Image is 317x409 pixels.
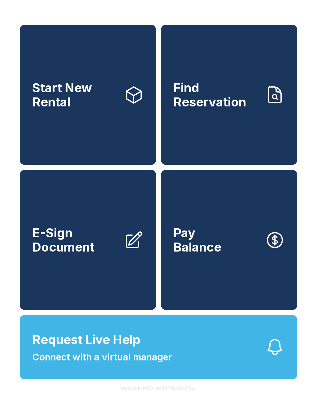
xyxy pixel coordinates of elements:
[32,226,119,254] span: E-Sign Document
[20,170,156,310] a: E-Sign Document
[161,25,297,165] a: Find Reservation
[20,25,156,165] a: Start New Rental
[20,315,297,379] button: Request Live HelpConnect with a virtual manager
[32,81,119,109] span: Start New Rental
[173,81,260,109] span: Find Reservation
[32,330,141,349] span: Request Live Help
[173,226,221,254] span: Pay Balance
[161,170,297,310] button: PayBalance
[115,379,202,397] button: VersionkrrefDLawElMlwz8nfSsJ
[32,350,172,364] span: Connect with a virtual manager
